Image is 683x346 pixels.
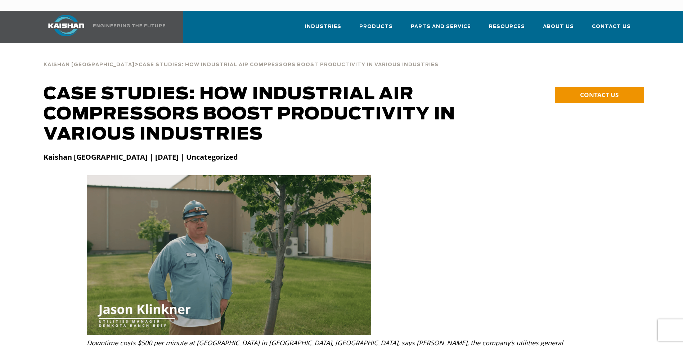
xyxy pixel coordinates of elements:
a: Kaishan [GEOGRAPHIC_DATA] [44,61,135,68]
a: Industries [305,17,341,42]
span: About Us [543,23,574,31]
img: Engineering the future [93,24,165,27]
strong: Kaishan [GEOGRAPHIC_DATA] | [DATE] | Uncategorized [44,152,238,162]
a: Products [359,17,393,42]
a: Resources [489,17,525,42]
span: Industries [305,23,341,31]
div: > [44,54,439,70]
a: Kaishan USA [39,11,167,43]
span: Case Studies: How Industrial Air Compressors Boost Productivity in Various Industries [139,63,439,67]
h1: Case Studies: How Industrial Air Compressors Boost Productivity in Various Industries [44,84,489,145]
span: CONTACT US [580,91,619,99]
img: kaishan logo [39,15,93,36]
img: jason klinker [87,175,372,335]
a: About Us [543,17,574,42]
span: Resources [489,23,525,31]
a: Contact Us [592,17,631,42]
a: CONTACT US [555,87,644,103]
span: Parts and Service [411,23,471,31]
span: Contact Us [592,23,631,31]
span: Kaishan [GEOGRAPHIC_DATA] [44,63,135,67]
span: Products [359,23,393,31]
a: Case Studies: How Industrial Air Compressors Boost Productivity in Various Industries [139,61,439,68]
a: Parts and Service [411,17,471,42]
